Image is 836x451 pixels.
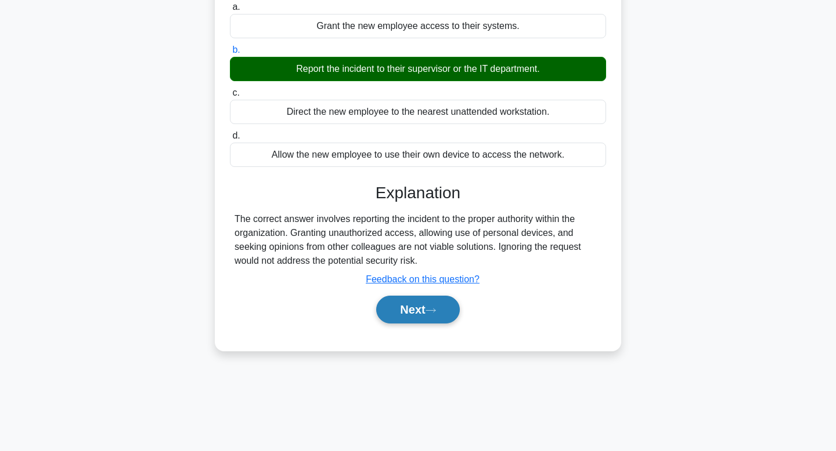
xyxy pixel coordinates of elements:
[237,183,599,203] h3: Explanation
[376,296,459,323] button: Next
[232,130,240,140] span: d.
[232,88,239,97] span: c.
[235,212,601,268] div: The correct answer involves reporting the incident to the proper authority within the organizatio...
[230,14,606,38] div: Grant the new employee access to their systems.
[366,274,480,284] a: Feedback on this question?
[232,45,240,54] span: b.
[230,100,606,124] div: Direct the new employee to the nearest unattended workstation.
[230,57,606,81] div: Report the incident to their supervisor or the IT department.
[230,143,606,167] div: Allow the new employee to use their own device to access the network.
[232,2,240,12] span: a.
